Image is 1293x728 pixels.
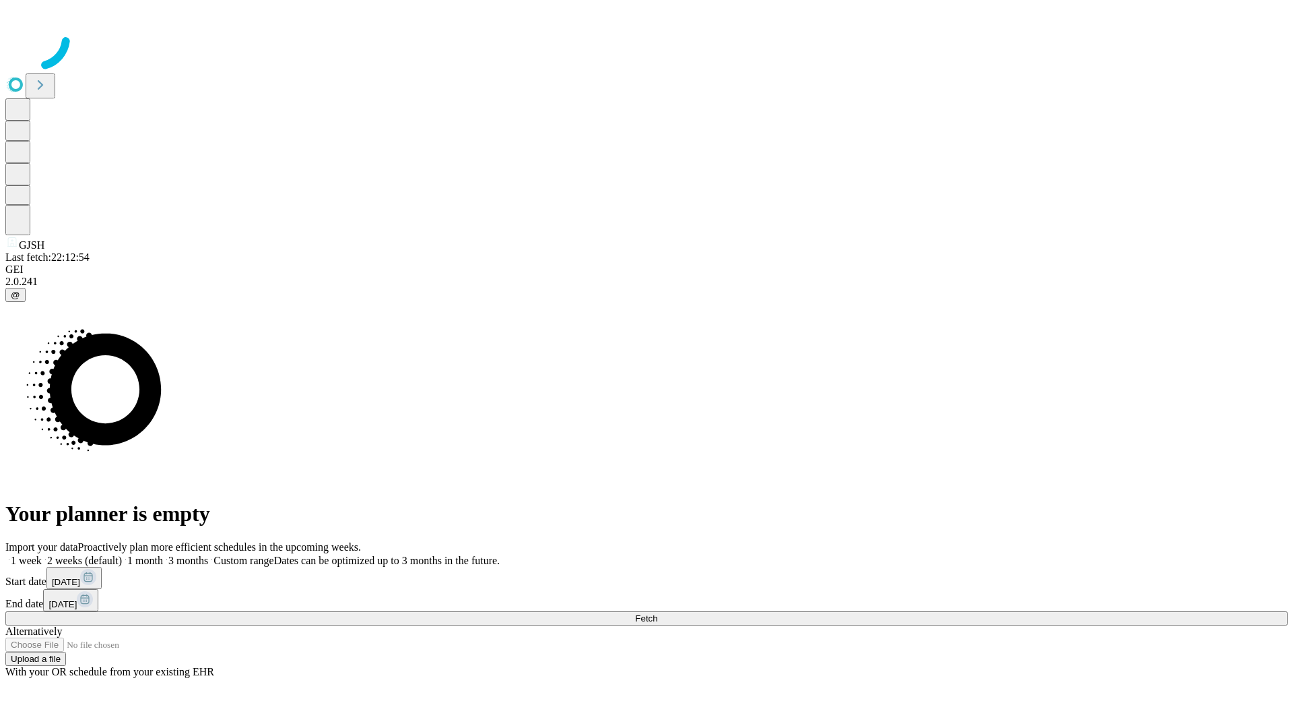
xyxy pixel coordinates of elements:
[5,276,1288,288] div: 2.0.241
[46,567,102,589] button: [DATE]
[11,555,42,566] span: 1 week
[48,599,77,609] span: [DATE]
[5,626,62,637] span: Alternatively
[5,288,26,302] button: @
[47,555,122,566] span: 2 weeks (default)
[5,589,1288,611] div: End date
[5,652,66,666] button: Upload a file
[274,555,500,566] span: Dates can be optimized up to 3 months in the future.
[5,251,90,263] span: Last fetch: 22:12:54
[5,611,1288,626] button: Fetch
[52,577,80,587] span: [DATE]
[11,290,20,300] span: @
[5,567,1288,589] div: Start date
[19,239,44,251] span: GJSH
[5,541,78,553] span: Import your data
[127,555,163,566] span: 1 month
[5,502,1288,526] h1: Your planner is empty
[78,541,361,553] span: Proactively plan more efficient schedules in the upcoming weeks.
[5,666,214,677] span: With your OR schedule from your existing EHR
[43,589,98,611] button: [DATE]
[5,264,1288,276] div: GEI
[635,613,657,624] span: Fetch
[213,555,273,566] span: Custom range
[168,555,208,566] span: 3 months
